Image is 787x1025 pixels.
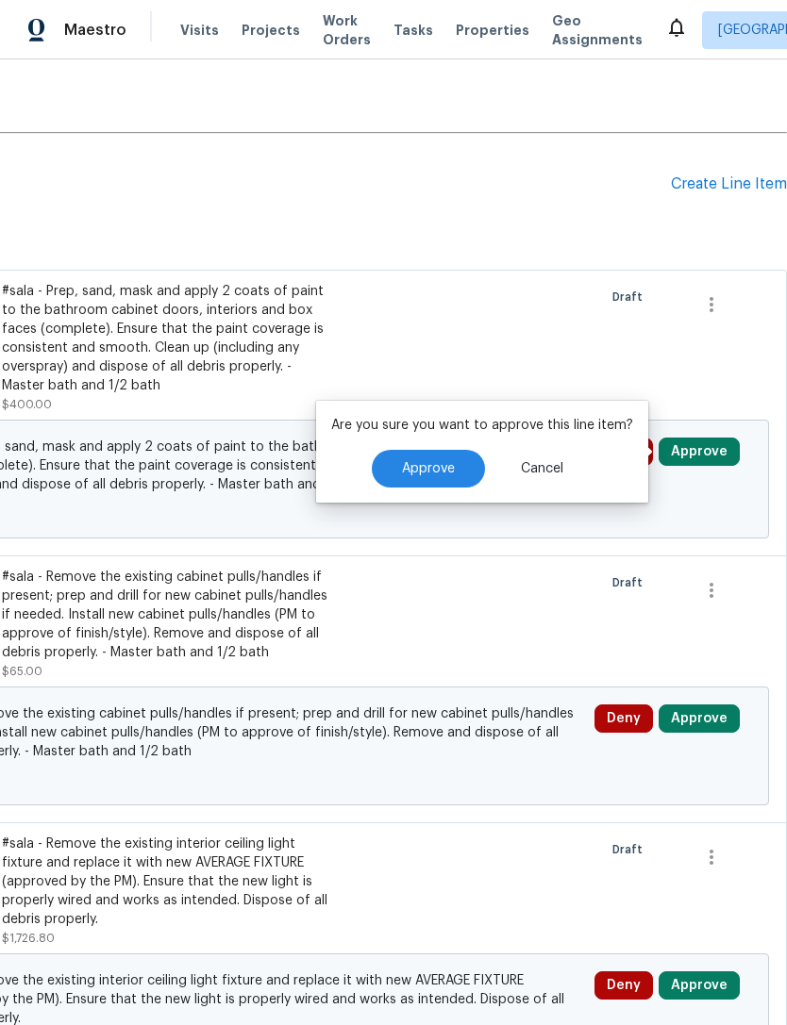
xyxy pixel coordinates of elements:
span: $65.00 [2,666,42,677]
span: Draft [612,840,650,859]
button: Cancel [491,450,594,488]
span: Draft [612,573,650,592]
button: Deny [594,704,653,733]
span: Approve [402,462,455,476]
div: #sala - Remove the existing interior ceiling light fixture and replace it with new AVERAGE FIXTUR... [2,835,334,929]
span: Projects [242,21,300,40]
span: Tasks [393,24,433,37]
span: Work Orders [323,11,371,49]
span: Properties [456,21,529,40]
button: Approve [659,971,740,1000]
span: Maestro [64,21,126,40]
button: Approve [659,438,740,466]
span: $400.00 [2,399,52,410]
div: #sala - Prep, sand, mask and apply 2 coats of paint to the bathroom cabinet doors, interiors and ... [2,282,334,395]
button: Deny [594,971,653,1000]
div: Create Line Item [671,175,787,193]
span: Cancel [521,462,563,476]
span: Visits [180,21,219,40]
p: Are you sure you want to approve this line item? [331,416,633,435]
span: Draft [612,288,650,306]
button: Approve [372,450,485,488]
button: Approve [659,704,740,733]
span: $1,726.80 [2,933,55,944]
div: #sala - Remove the existing cabinet pulls/handles if present; prep and drill for new cabinet pull... [2,568,334,662]
span: Geo Assignments [552,11,643,49]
